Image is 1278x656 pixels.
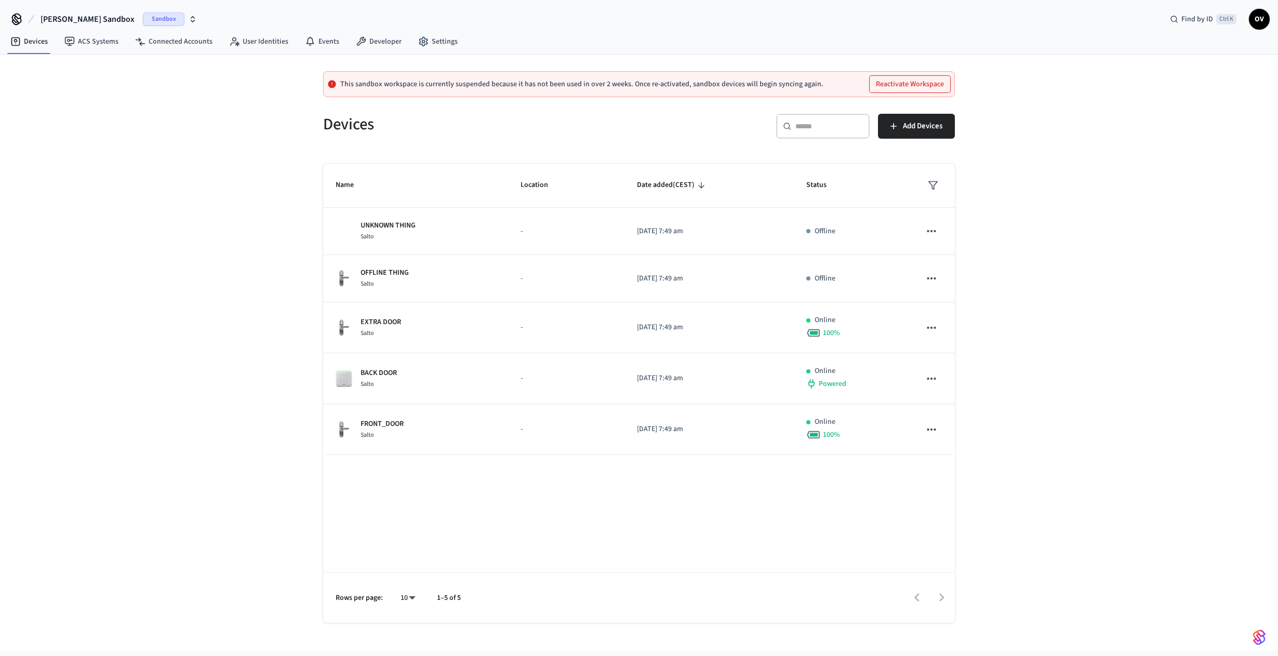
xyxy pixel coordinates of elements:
button: Reactivate Workspace [870,76,950,92]
span: Salto [361,279,374,288]
p: [DATE] 7:49 am [637,424,781,435]
p: - [521,273,612,284]
span: Salto [361,329,374,338]
p: - [521,226,612,237]
a: Events [297,32,348,51]
a: Developer [348,32,410,51]
span: Location [521,177,562,193]
span: Status [806,177,840,193]
span: Sandbox [143,12,184,26]
img: SeamLogoGradient.69752ec5.svg [1253,629,1266,646]
p: [DATE] 7:49 am [637,322,781,333]
img: salto_escutcheon_pin [336,421,352,438]
a: ACS Systems [56,32,127,51]
p: Offline [815,273,835,284]
button: Add Devices [878,114,955,139]
img: salto_wallreader_pin [336,370,352,387]
span: Find by ID [1181,14,1213,24]
span: Date added(CEST) [637,177,708,193]
span: Powered [819,379,846,389]
a: Connected Accounts [127,32,221,51]
p: EXTRA DOOR [361,317,401,328]
p: - [521,424,612,435]
p: Rows per page: [336,593,383,604]
a: Devices [2,32,56,51]
p: OFFLINE THING [361,267,409,278]
p: [DATE] 7:49 am [637,226,781,237]
span: Add Devices [903,119,942,133]
div: Find by IDCtrl K [1162,10,1245,29]
table: sticky table [323,164,955,455]
h5: Devices [323,114,633,135]
span: Ctrl K [1216,14,1236,24]
a: Settings [410,32,466,51]
img: salto_escutcheon_pin [336,319,352,337]
span: 100 % [823,328,840,338]
p: [DATE] 7:49 am [637,373,781,384]
p: 1–5 of 5 [437,593,461,604]
span: [PERSON_NAME] Sandbox [41,13,135,25]
p: Online [815,315,835,326]
div: 10 [395,591,420,606]
p: This sandbox workspace is currently suspended because it has not been used in over 2 weeks. Once ... [340,80,823,88]
p: - [521,322,612,333]
p: BACK DOOR [361,368,397,379]
p: FRONT_DOOR [361,419,404,430]
button: OV [1249,9,1270,30]
span: 100 % [823,430,840,440]
p: Online [815,366,835,377]
p: [DATE] 7:49 am [637,273,781,284]
p: Online [815,417,835,427]
span: OV [1250,10,1269,29]
img: salto_escutcheon_pin [336,270,352,287]
a: User Identities [221,32,297,51]
p: Offline [815,226,835,237]
p: - [521,373,612,384]
span: Salto [361,380,374,389]
span: Salto [361,232,374,241]
span: Name [336,177,367,193]
span: Salto [361,431,374,439]
p: UNKNOWN THING [361,220,416,231]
